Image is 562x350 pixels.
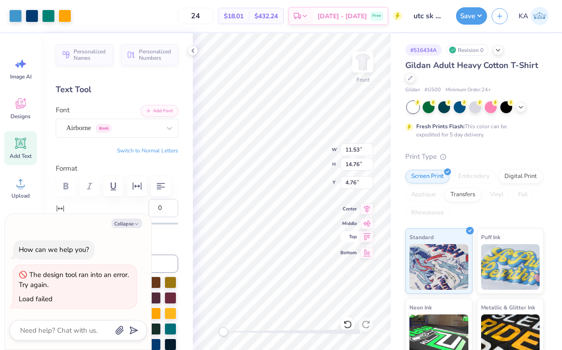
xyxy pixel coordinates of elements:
[318,11,367,21] span: [DATE] - [DATE]
[456,7,487,25] button: Save
[219,327,228,336] div: Accessibility label
[19,245,89,254] div: How can we help you?
[405,170,450,183] div: Screen Print
[11,192,30,199] span: Upload
[409,232,434,242] span: Standard
[481,244,540,290] img: Puff Ink
[405,206,450,220] div: Rhinestones
[10,152,32,160] span: Add Text
[409,303,432,312] span: Neon Ink
[484,188,509,202] div: Vinyl
[19,294,53,303] div: Load failed
[498,170,543,183] div: Digital Print
[409,244,468,290] img: Standard
[514,7,553,25] a: KA
[416,122,529,139] div: This color can be expedited for 5 day delivery.
[372,13,381,19] span: Free
[74,48,107,61] span: Personalized Names
[340,220,357,227] span: Middle
[56,44,113,65] button: Personalized Names
[519,11,528,21] span: KA
[19,270,129,290] div: The design tool ran into an error. Try again.
[111,219,142,228] button: Collapse
[56,163,178,174] label: Format
[416,123,465,130] strong: Fresh Prints Flash:
[340,205,357,213] span: Center
[354,53,372,71] img: Front
[405,60,538,71] span: Gildan Adult Heavy Cotton T-Shirt
[405,188,442,202] div: Applique
[445,86,491,94] span: Minimum Order: 24 +
[446,44,488,56] div: Revision 0
[340,249,357,256] span: Bottom
[224,11,244,21] span: $18.01
[11,113,31,120] span: Designs
[356,76,370,84] div: Front
[340,233,357,240] span: Top
[481,303,535,312] span: Metallic & Glitter Ink
[141,105,178,117] button: Add Font
[56,84,178,96] div: Text Tool
[178,8,213,24] input: – –
[445,188,481,202] div: Transfers
[512,188,534,202] div: Foil
[405,44,442,56] div: # 516434A
[452,170,496,183] div: Embroidery
[481,232,500,242] span: Puff Ink
[10,73,32,80] span: Image AI
[424,86,441,94] span: # G500
[254,11,278,21] span: $432.24
[121,44,178,65] button: Personalized Numbers
[530,7,549,25] img: Kristen Afacan
[405,151,544,162] div: Print Type
[139,48,173,61] span: Personalized Numbers
[405,86,420,94] span: Gildan
[56,105,69,115] label: Font
[117,147,178,154] button: Switch to Normal Letters
[407,7,451,25] input: Untitled Design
